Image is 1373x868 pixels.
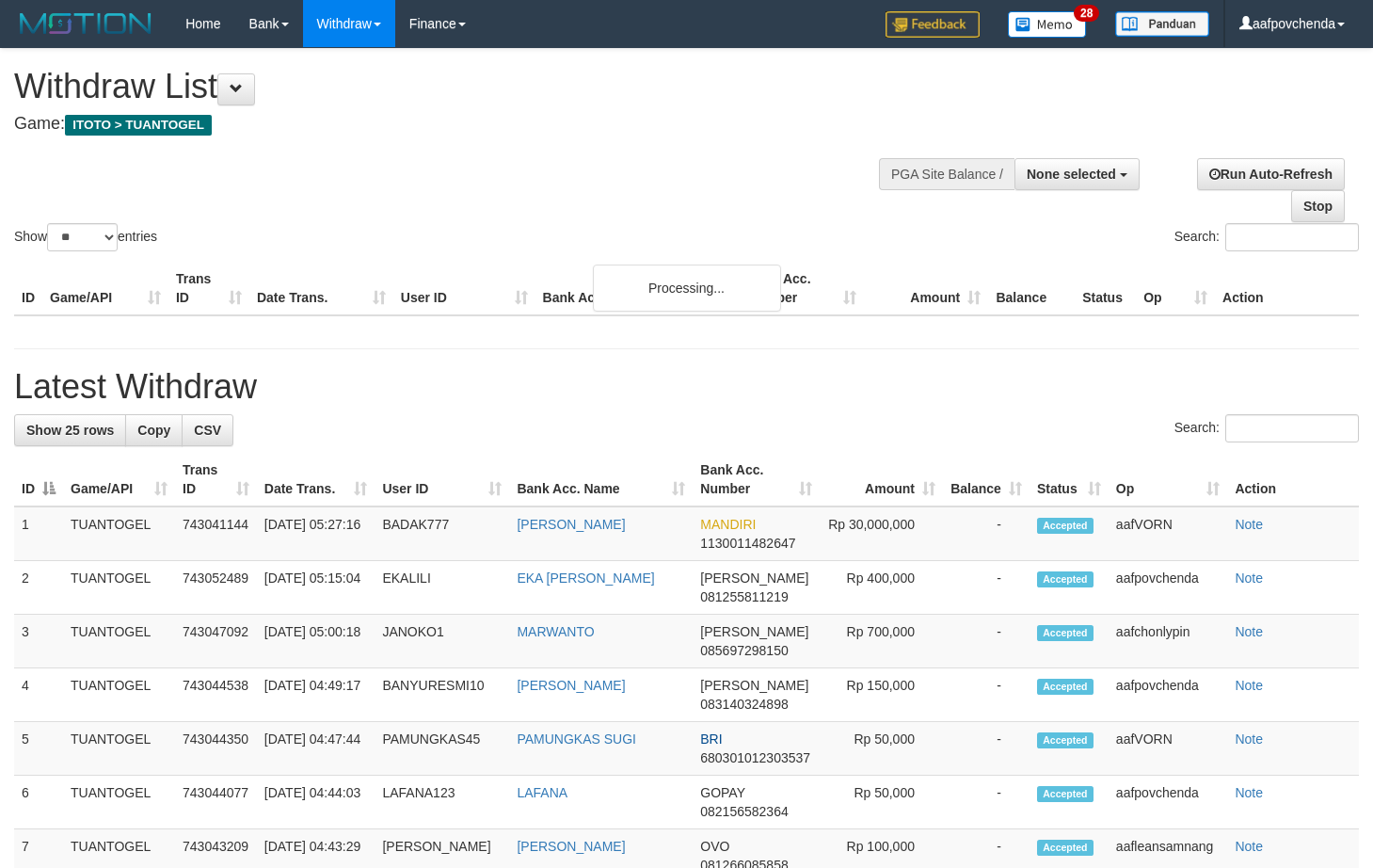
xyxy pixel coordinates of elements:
span: Accepted [1037,625,1094,641]
td: aafVORN [1109,722,1228,776]
a: Copy [125,414,183,446]
td: EKALILI [375,561,509,615]
input: Search: [1225,414,1359,442]
th: Balance [988,262,1075,315]
td: 2 [14,561,63,615]
a: EKA [PERSON_NAME] [517,571,654,586]
a: Note [1235,785,1263,800]
td: [DATE] 04:47:44 [257,722,375,776]
label: Search: [1174,414,1359,442]
th: Bank Acc. Name [535,262,741,315]
td: Rp 30,000,000 [820,506,943,561]
td: 743044077 [175,776,257,829]
a: [PERSON_NAME] [517,839,625,854]
td: 743047092 [175,615,257,668]
h1: Withdraw List [14,68,897,105]
span: BRI [700,731,722,747]
td: 743044350 [175,722,257,776]
span: Copy 082156582364 to clipboard [700,804,788,819]
a: Show 25 rows [14,414,126,446]
td: [DATE] 04:49:17 [257,668,375,722]
td: aafVORN [1109,506,1228,561]
div: Processing... [593,265,781,312]
a: Run Auto-Refresh [1197,158,1345,190]
th: Action [1215,262,1359,315]
th: User ID: activate to sort column ascending [375,453,509,506]
th: ID: activate to sort column descending [14,453,63,506]
th: Action [1227,453,1359,506]
a: Note [1235,839,1263,854]
td: - [943,668,1030,722]
a: [PERSON_NAME] [517,678,625,693]
a: PAMUNGKAS SUGI [517,731,636,747]
label: Search: [1174,223,1359,251]
th: Status [1075,262,1136,315]
span: Copy 680301012303537 to clipboard [700,750,810,765]
span: Show 25 rows [26,423,114,438]
h1: Latest Withdraw [14,368,1359,406]
td: Rp 700,000 [820,615,943,668]
td: aafpovchenda [1109,561,1228,615]
th: Trans ID [168,262,249,315]
td: - [943,506,1030,561]
h4: Game: [14,115,897,134]
td: 3 [14,615,63,668]
td: 743044538 [175,668,257,722]
th: ID [14,262,42,315]
span: Accepted [1037,571,1094,587]
span: Copy 085697298150 to clipboard [700,643,788,658]
th: User ID [393,262,535,315]
button: None selected [1014,158,1140,190]
span: Copy 1130011482647 to clipboard [700,536,795,551]
a: MARWANTO [517,624,594,639]
td: LAFANA123 [375,776,509,829]
span: Accepted [1037,518,1094,534]
td: BADAK777 [375,506,509,561]
a: CSV [182,414,233,446]
img: Button%20Memo.svg [1008,11,1087,38]
td: Rp 400,000 [820,561,943,615]
td: Rp 150,000 [820,668,943,722]
span: Copy 083140324898 to clipboard [700,697,788,712]
td: 1 [14,506,63,561]
a: [PERSON_NAME] [517,517,625,532]
td: - [943,561,1030,615]
td: [DATE] 04:44:03 [257,776,375,829]
th: Bank Acc. Number: activate to sort column ascending [693,453,820,506]
span: 28 [1074,5,1099,22]
img: panduan.png [1115,11,1209,37]
img: MOTION_logo.png [14,9,157,38]
input: Search: [1225,223,1359,251]
td: TUANTOGEL [63,776,175,829]
td: [DATE] 05:00:18 [257,615,375,668]
td: BANYURESMI10 [375,668,509,722]
td: - [943,776,1030,829]
td: 5 [14,722,63,776]
span: Accepted [1037,732,1094,748]
span: CSV [194,423,221,438]
span: Accepted [1037,679,1094,695]
th: Game/API: activate to sort column ascending [63,453,175,506]
td: TUANTOGEL [63,561,175,615]
a: LAFANA [517,785,567,800]
span: [PERSON_NAME] [700,678,808,693]
td: [DATE] 05:27:16 [257,506,375,561]
td: TUANTOGEL [63,668,175,722]
td: TUANTOGEL [63,722,175,776]
span: [PERSON_NAME] [700,571,808,586]
td: TUANTOGEL [63,506,175,561]
td: aafpovchenda [1109,776,1228,829]
td: [DATE] 05:15:04 [257,561,375,615]
td: 743041144 [175,506,257,561]
span: MANDIRI [700,517,756,532]
td: PAMUNGKAS45 [375,722,509,776]
span: Copy [137,423,170,438]
td: - [943,722,1030,776]
span: ITOTO > TUANTOGEL [65,115,212,136]
td: 6 [14,776,63,829]
a: Note [1235,517,1263,532]
th: Amount [864,262,988,315]
td: aafchonlypin [1109,615,1228,668]
td: TUANTOGEL [63,615,175,668]
span: Accepted [1037,840,1094,856]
